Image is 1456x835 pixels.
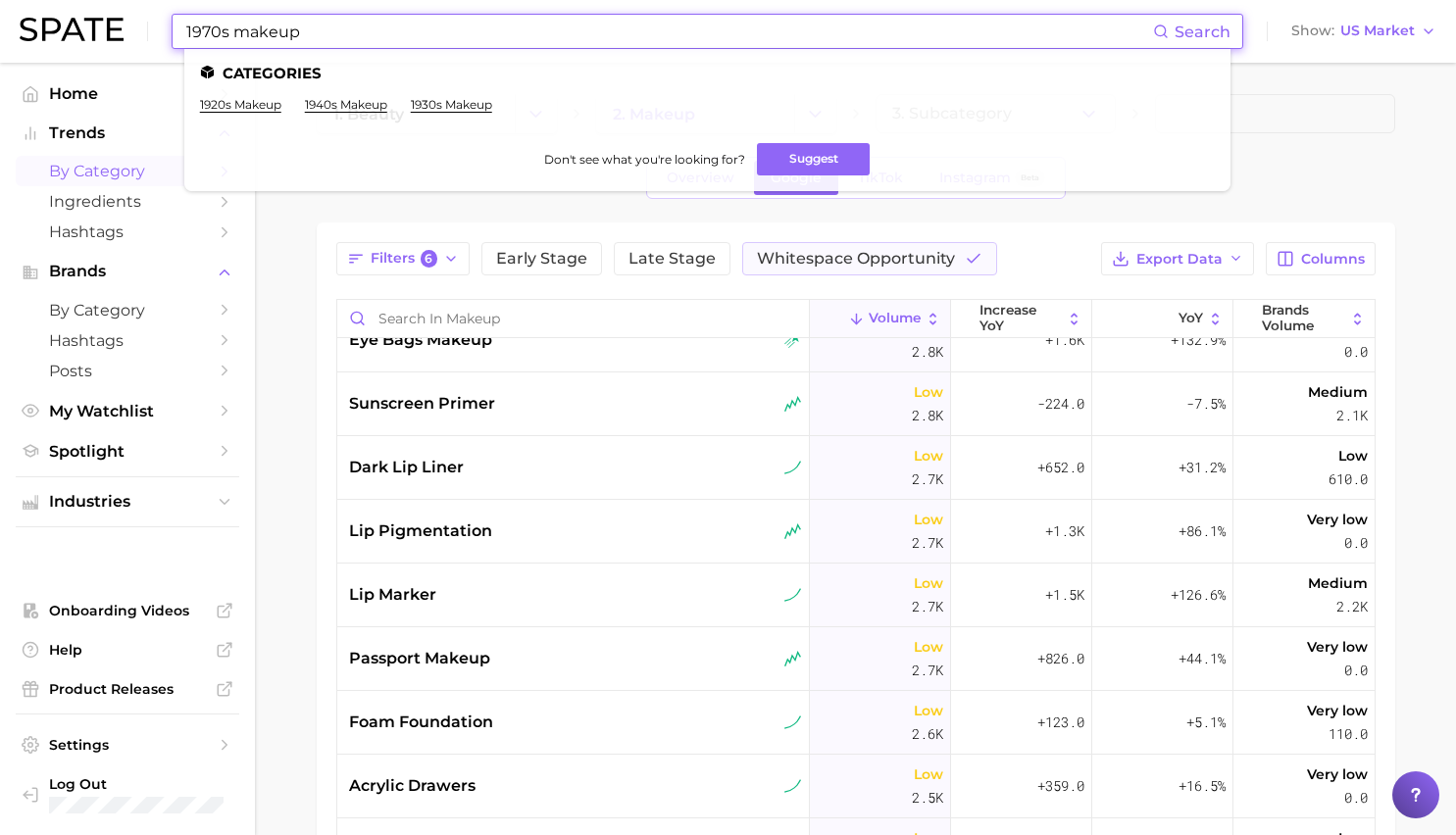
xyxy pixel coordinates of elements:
span: dark lip liner [349,456,464,479]
span: Home [49,84,206,103]
button: acrylic drawerssustained riserLow2.5k+359.0+16.5%Very low0.0 [337,755,1375,818]
button: lip markersustained riserLow2.7k+1.5k+126.6%Medium2.2k [337,564,1375,627]
button: Brands [16,257,239,286]
span: Very low [1307,699,1368,722]
span: lip pigmentation [349,519,492,543]
span: +652.0 [1037,456,1084,479]
a: Home [16,78,239,109]
button: sunscreen primerseasonal riserLow2.8k-224.0-7.5%Medium2.1k [337,372,1375,436]
img: sustained riser [784,460,801,476]
span: Export Data [1136,251,1223,268]
span: Low [914,635,943,659]
span: +1.3k [1045,519,1084,543]
span: -224.0 [1037,392,1084,416]
span: +123.0 [1037,711,1084,734]
span: Medium [1308,380,1368,404]
a: 1930s makeup [411,97,492,112]
span: 2.8k [912,340,943,364]
span: Brands [49,263,206,280]
button: foam foundationsustained riserLow2.6k+123.0+5.1%Very low110.0 [337,691,1375,755]
img: sustained riser [784,714,801,731]
button: passport makeupseasonal riserLow2.7k+826.0+44.1%Very low0.0 [337,627,1375,691]
span: +359.0 [1037,774,1084,798]
input: Search here for a brand, industry, or ingredient [184,15,1153,48]
button: Columns [1266,242,1375,275]
a: Posts [16,356,239,386]
span: Hashtags [49,222,206,241]
span: Low [914,571,943,595]
span: Onboarding Videos [49,602,206,619]
span: Trends [49,124,206,142]
button: lip pigmentationseasonal riserLow2.7k+1.3k+86.1%Very low0.0 [337,500,1375,564]
span: +5.1% [1186,711,1226,734]
span: Settings [49,736,206,754]
span: 6 [421,250,438,268]
span: Medium [1308,571,1368,595]
button: YoY [1092,300,1233,338]
span: 2.1k [1336,404,1368,427]
span: +826.0 [1037,647,1084,670]
a: Help [16,635,239,664]
span: 0.0 [1344,340,1368,364]
img: SPATE [20,18,124,41]
button: increase YoY [951,300,1092,338]
span: Very low [1307,508,1368,531]
button: eye bags makeuprising starLow2.8k+1.6k+132.9%Very low0.0 [337,309,1375,372]
span: +126.6% [1171,583,1226,607]
span: Search [1175,23,1230,41]
span: Whitespace Opportunity [757,251,955,267]
img: seasonal riser [784,523,801,540]
a: My Watchlist [16,396,239,426]
span: +16.5% [1179,774,1226,798]
button: dark lip linersustained riserLow2.7k+652.0+31.2%Low610.0 [337,436,1375,500]
span: Posts [49,362,206,380]
span: Brands Volume [1262,303,1345,333]
img: sustained riser [784,778,801,795]
a: Hashtags [16,325,239,356]
span: YoY [1179,311,1203,326]
span: Spotlight [49,442,206,461]
span: Help [49,641,206,659]
span: 2.7k [912,595,943,618]
button: Export Data [1101,242,1254,275]
img: seasonal riser [784,651,801,667]
span: Very low [1307,635,1368,659]
span: 2.6k [912,722,943,746]
span: Volume [869,311,921,326]
button: Brands Volume [1233,300,1375,338]
span: Early Stage [496,251,587,267]
span: 0.0 [1344,659,1368,682]
span: Late Stage [628,251,716,267]
span: Low [914,444,943,467]
span: +31.2% [1179,456,1226,479]
img: seasonal riser [784,396,801,413]
span: Show [1291,25,1334,36]
span: +44.1% [1179,647,1226,670]
span: lip marker [349,583,436,607]
span: passport makeup [349,647,490,670]
span: Low [914,380,943,404]
span: Low [1338,444,1368,467]
span: +1.5k [1045,583,1084,607]
a: Log out. Currently logged in with e-mail rachel.bronstein@loreal.com. [16,769,239,819]
span: foam foundation [349,711,493,734]
span: Product Releases [49,680,206,698]
span: 2.7k [912,659,943,682]
span: by Category [49,162,206,180]
a: Onboarding Videos [16,596,239,625]
img: rising star [784,332,801,349]
span: 2.2k [1336,595,1368,618]
button: ShowUS Market [1286,19,1441,44]
span: acrylic drawers [349,774,476,798]
span: My Watchlist [49,402,206,420]
a: 1940s makeup [305,97,387,112]
span: 110.0 [1329,722,1368,746]
span: Log Out [49,775,245,793]
a: 1920s makeup [200,97,281,112]
span: Low [914,762,943,786]
a: Settings [16,730,239,760]
span: Columns [1301,251,1365,268]
span: 610.0 [1329,467,1368,491]
a: Ingredients [16,186,239,217]
img: sustained riser [784,587,801,604]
